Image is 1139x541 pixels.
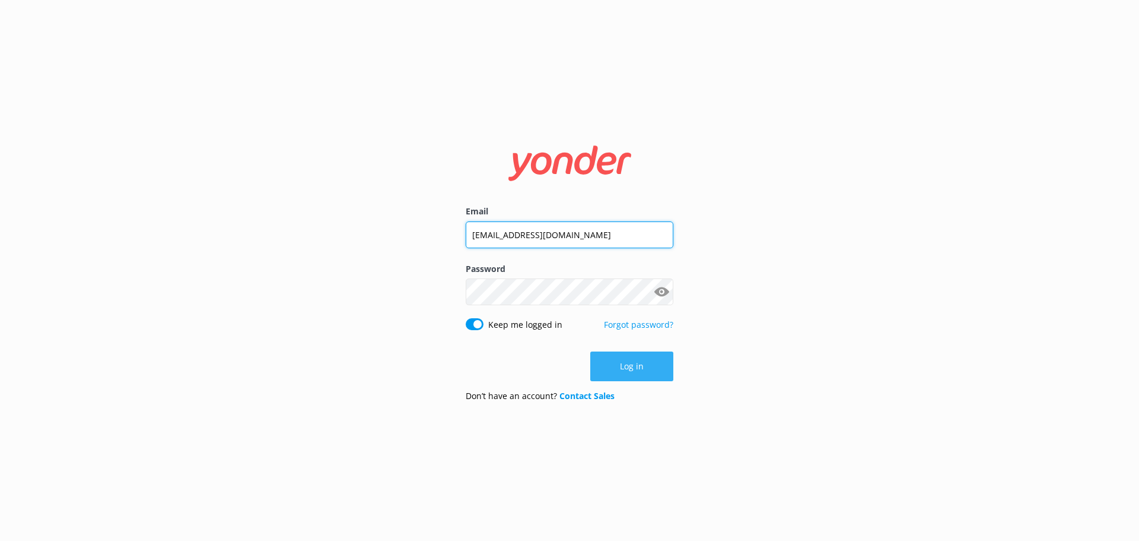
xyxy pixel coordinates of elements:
[590,352,673,381] button: Log in
[604,319,673,330] a: Forgot password?
[466,205,673,218] label: Email
[466,222,673,248] input: user@emailaddress.com
[488,318,562,331] label: Keep me logged in
[650,280,673,304] button: Show password
[559,390,615,401] a: Contact Sales
[466,390,615,403] p: Don’t have an account?
[466,262,673,276] label: Password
